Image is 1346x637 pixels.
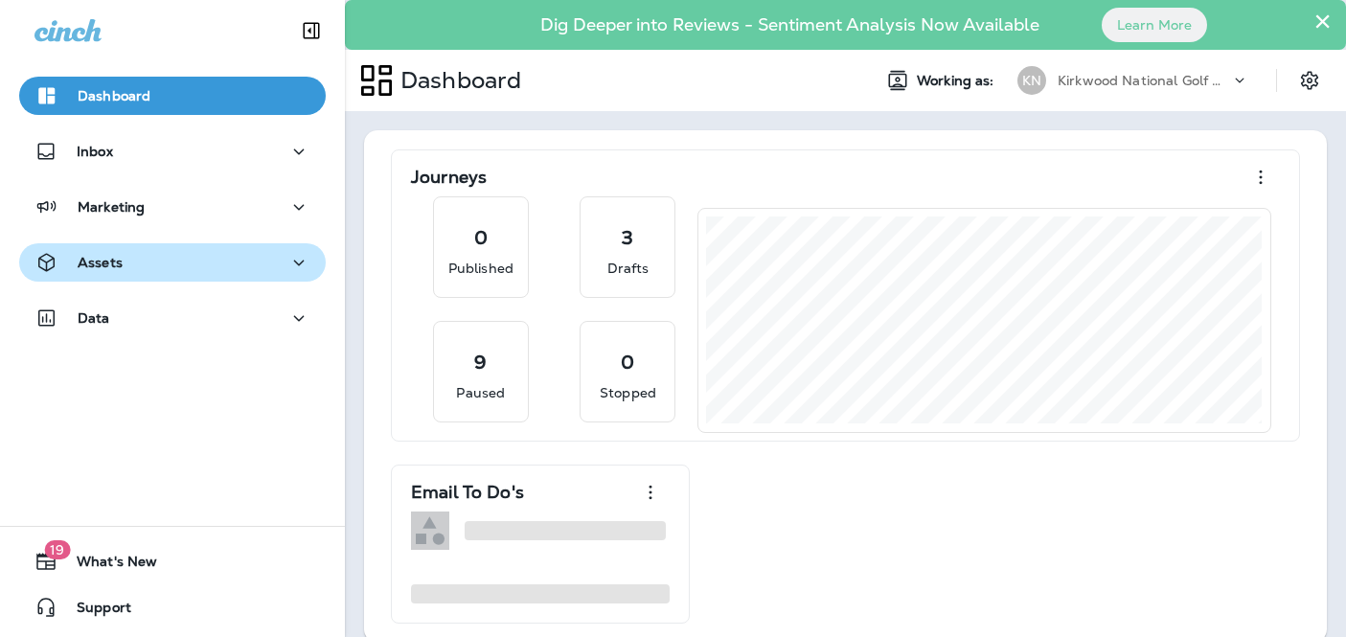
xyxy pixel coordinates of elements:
[77,144,113,159] p: Inbox
[411,168,487,187] p: Journeys
[57,554,157,577] span: What's New
[19,132,326,171] button: Inbox
[622,228,633,247] p: 3
[448,259,513,278] p: Published
[474,353,487,372] p: 9
[19,77,326,115] button: Dashboard
[1102,8,1207,42] button: Learn More
[78,255,123,270] p: Assets
[19,542,326,580] button: 19What's New
[474,228,488,247] p: 0
[1058,73,1230,88] p: Kirkwood National Golf Club
[285,11,338,50] button: Collapse Sidebar
[456,383,505,402] p: Paused
[485,22,1095,28] p: Dig Deeper into Reviews - Sentiment Analysis Now Available
[1313,6,1332,36] button: Close
[19,188,326,226] button: Marketing
[411,483,524,502] p: Email To Do's
[78,199,145,215] p: Marketing
[19,243,326,282] button: Assets
[78,310,110,326] p: Data
[607,259,650,278] p: Drafts
[19,299,326,337] button: Data
[19,588,326,626] button: Support
[621,353,634,372] p: 0
[1017,66,1046,95] div: KN
[57,600,131,623] span: Support
[1292,63,1327,98] button: Settings
[44,540,70,559] span: 19
[917,73,998,89] span: Working as:
[600,383,656,402] p: Stopped
[393,66,521,95] p: Dashboard
[78,88,150,103] p: Dashboard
